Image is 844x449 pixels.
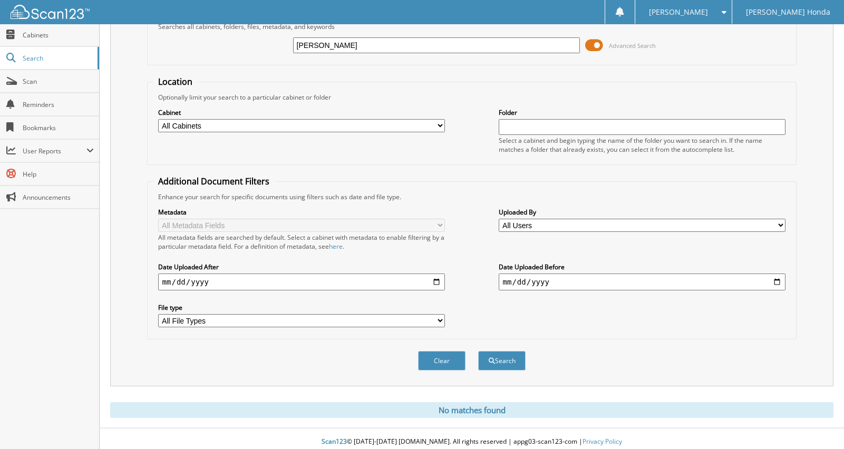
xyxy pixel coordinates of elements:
span: Bookmarks [23,123,94,132]
button: Search [478,351,526,370]
span: Scan [23,77,94,86]
span: Help [23,170,94,179]
span: [PERSON_NAME] [649,9,708,15]
label: File type [158,303,445,312]
label: Cabinet [158,108,445,117]
label: Folder [499,108,786,117]
span: Scan123 [322,437,347,446]
div: All metadata fields are searched by default. Select a cabinet with metadata to enable filtering b... [158,233,445,251]
span: Announcements [23,193,94,202]
label: Metadata [158,208,445,217]
span: User Reports [23,147,86,155]
legend: Additional Document Filters [153,175,275,187]
button: Clear [418,351,465,370]
div: No matches found [110,402,833,418]
div: Searches all cabinets, folders, files, metadata, and keywords [153,22,791,31]
label: Date Uploaded After [158,262,445,271]
span: Reminders [23,100,94,109]
span: Search [23,54,92,63]
span: Advanced Search [609,42,656,50]
div: Optionally limit your search to a particular cabinet or folder [153,93,791,102]
span: Cabinets [23,31,94,40]
label: Uploaded By [499,208,786,217]
label: Date Uploaded Before [499,262,786,271]
iframe: Chat Widget [791,398,844,449]
div: Enhance your search for specific documents using filters such as date and file type. [153,192,791,201]
a: here [329,242,343,251]
legend: Location [153,76,198,87]
a: Privacy Policy [583,437,622,446]
input: end [499,274,786,290]
span: [PERSON_NAME] Honda [746,9,830,15]
div: Select a cabinet and begin typing the name of the folder you want to search in. If the name match... [499,136,786,154]
img: scan123-logo-white.svg [11,5,90,19]
input: start [158,274,445,290]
